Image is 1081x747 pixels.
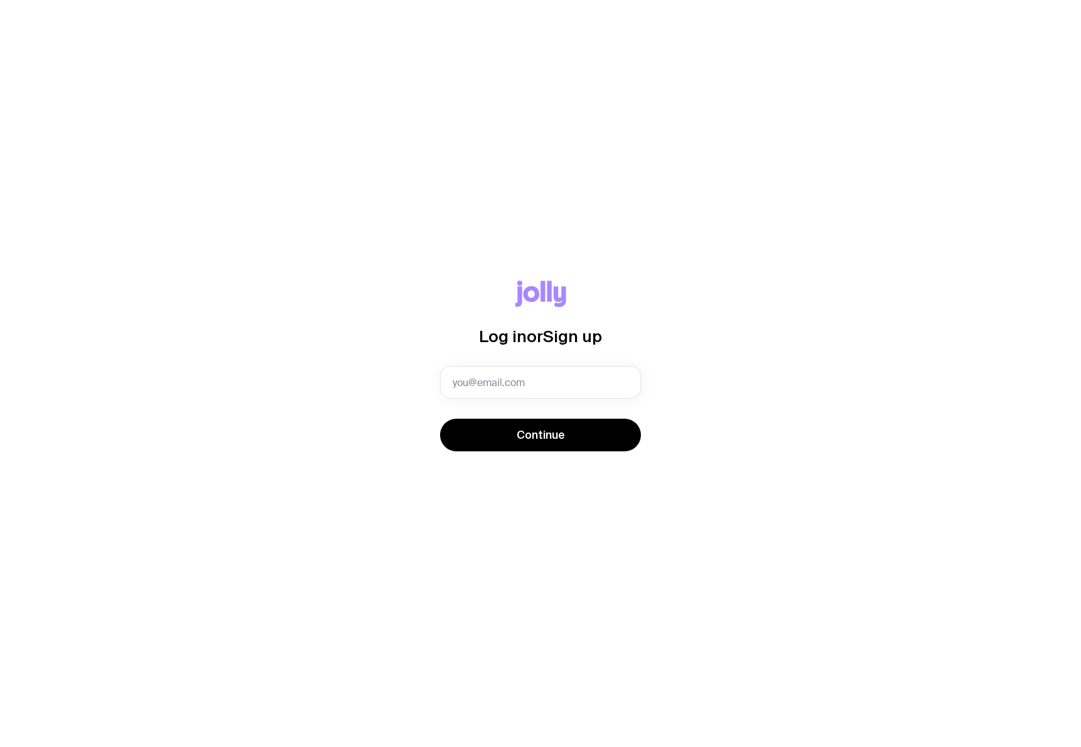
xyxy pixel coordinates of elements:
span: Log in [479,327,527,345]
span: or [527,327,543,345]
button: Continue [440,419,641,451]
span: Continue [517,427,565,443]
input: you@email.com [440,366,641,399]
span: Sign up [543,327,602,345]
